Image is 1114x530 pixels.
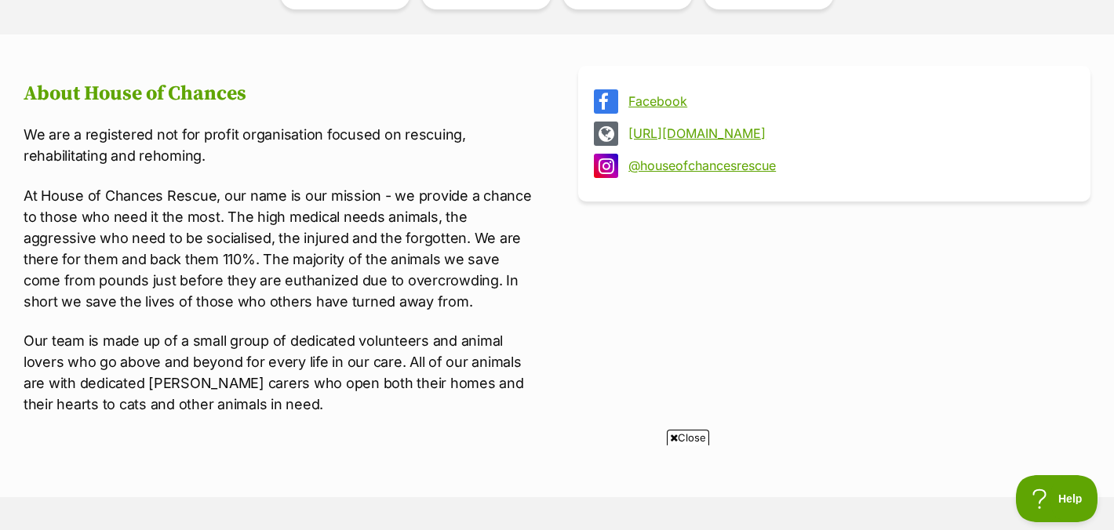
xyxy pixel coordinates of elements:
a: [URL][DOMAIN_NAME] [628,126,1068,140]
a: @houseofchancesrescue [628,158,1068,172]
h2: About House of Chances [24,82,536,106]
a: Facebook [628,94,1068,108]
p: We are a registered not for profit organisation focused on rescuing, rehabilitating and rehoming. [24,124,536,166]
iframe: Advertisement [177,452,937,522]
p: Our team is made up of a small group of dedicated volunteers and animal lovers who go above and b... [24,330,536,415]
iframe: Help Scout Beacon - Open [1016,475,1098,522]
span: Close [667,430,709,445]
p: At House of Chances Rescue, our name is our mission - we provide a chance to those who need it th... [24,185,536,312]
